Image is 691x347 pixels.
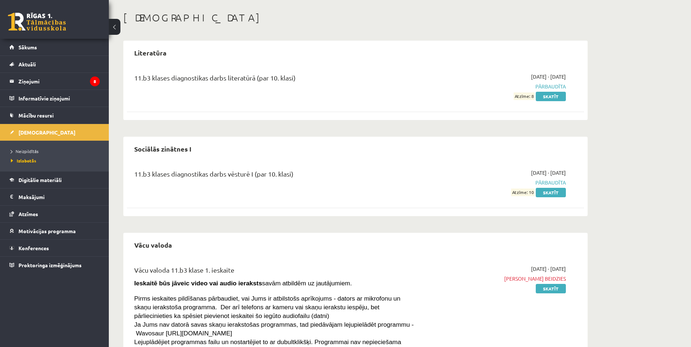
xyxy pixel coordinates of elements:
span: [PERSON_NAME] beidzies [429,275,566,282]
a: Skatīt [536,92,566,101]
a: Digitālie materiāli [9,172,100,188]
span: Pārbaudīta [429,179,566,186]
div: 11.b3 klases diagnostikas darbs vēsturē I (par 10. klasi) [134,169,418,182]
span: Ja Jums nav datorā savas skaņu ierakstošas programmas, tad piedāvājam lejupielādēt programmu - Wa... [134,321,414,337]
a: Izlabotās [11,157,102,164]
span: [DATE] - [DATE] [531,265,566,273]
span: Pirms ieskaites pildīšanas pārbaudiet, vai Jums ir atbilstošs aprīkojums - dators ar mikrofonu un... [134,295,400,319]
legend: Ziņojumi [18,73,100,90]
h2: Sociālās zinātnes I [127,140,199,157]
a: Motivācijas programma [9,223,100,239]
a: Maksājumi [9,189,100,205]
span: [DATE] - [DATE] [531,169,566,177]
span: Konferences [18,245,49,251]
h1: [DEMOGRAPHIC_DATA] [123,12,588,24]
a: Proktoringa izmēģinājums [9,257,100,273]
a: Atzīmes [9,206,100,222]
legend: Informatīvie ziņojumi [18,90,100,107]
h2: Vācu valoda [127,236,179,253]
a: Neizpildītās [11,148,102,154]
span: savām atbildēm uz jautājumiem. [134,280,352,287]
a: Konferences [9,240,100,256]
span: Sākums [18,44,37,50]
a: Mācību resursi [9,107,100,124]
strong: Ieskaitē būs jāveic video vai audio ieraksts [134,280,262,287]
span: Izlabotās [11,158,36,164]
span: [DATE] - [DATE] [531,73,566,80]
i: 8 [90,77,100,86]
span: Atzīmes [18,211,38,217]
span: Atzīme: 8 [514,92,535,100]
a: [DEMOGRAPHIC_DATA] [9,124,100,141]
a: Skatīt [536,284,566,293]
a: Ziņojumi8 [9,73,100,90]
a: Skatīt [536,188,566,197]
span: [DEMOGRAPHIC_DATA] [18,129,75,136]
a: Informatīvie ziņojumi [9,90,100,107]
span: Mācību resursi [18,112,54,119]
span: Aktuāli [18,61,36,67]
a: Aktuāli [9,56,100,73]
span: Proktoringa izmēģinājums [18,262,82,268]
span: Atzīme: 10 [511,189,535,196]
legend: Maksājumi [18,189,100,205]
div: Vācu valoda 11.b3 klase 1. ieskaite [134,265,418,278]
span: Motivācijas programma [18,228,76,234]
span: Pārbaudīta [429,83,566,90]
a: Rīgas 1. Tālmācības vidusskola [8,13,66,31]
a: Sākums [9,39,100,55]
h2: Literatūra [127,44,174,61]
span: Neizpildītās [11,148,38,154]
div: 11.b3 klases diagnostikas darbs literatūrā (par 10. klasi) [134,73,418,86]
span: Digitālie materiāli [18,177,62,183]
